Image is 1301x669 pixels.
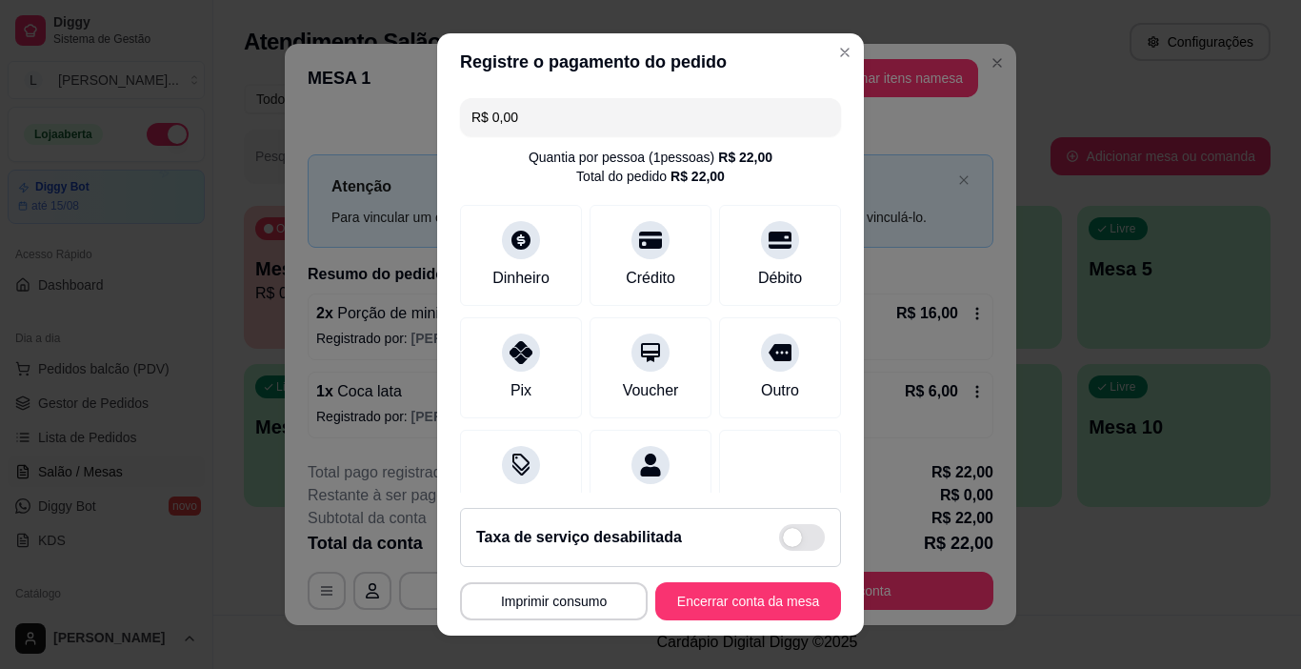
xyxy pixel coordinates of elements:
[655,582,841,620] button: Encerrar conta da mesa
[761,379,799,402] div: Outro
[830,37,860,68] button: Close
[576,167,725,186] div: Total do pedido
[437,33,864,91] header: Registre o pagamento do pedido
[510,379,531,402] div: Pix
[471,98,830,136] input: Ex.: hambúrguer de cordeiro
[626,267,675,290] div: Crédito
[476,526,682,549] h2: Taxa de serviço desabilitada
[718,148,772,167] div: R$ 22,00
[623,379,679,402] div: Voucher
[529,148,772,167] div: Quantia por pessoa ( 1 pessoas)
[671,167,725,186] div: R$ 22,00
[492,267,550,290] div: Dinheiro
[758,267,802,290] div: Débito
[460,582,648,620] button: Imprimir consumo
